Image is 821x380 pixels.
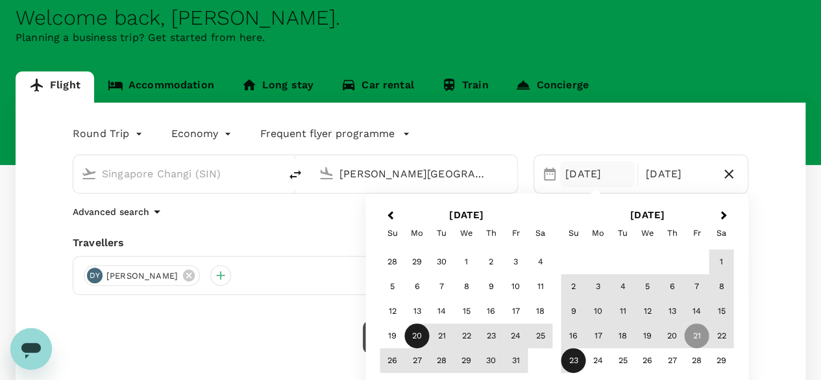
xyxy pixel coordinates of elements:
[260,126,395,142] p: Frequent flyer programme
[508,172,511,175] button: Open
[561,323,586,348] div: Choose Sunday, November 16th, 2025
[528,221,553,246] div: Saturday
[405,221,430,246] div: Monday
[660,299,685,323] div: Choose Thursday, November 13th, 2025
[504,323,528,348] div: Choose Friday, October 24th, 2025
[102,164,252,184] input: Depart from
[430,221,454,246] div: Tuesday
[504,249,528,274] div: Choose Friday, October 3rd, 2025
[709,221,734,246] div: Saturday
[73,235,748,251] div: Travellers
[454,299,479,323] div: Choose Wednesday, October 15th, 2025
[479,323,504,348] div: Choose Thursday, October 23rd, 2025
[528,249,553,274] div: Choose Saturday, October 4th, 2025
[685,299,709,323] div: Choose Friday, November 14th, 2025
[454,323,479,348] div: Choose Wednesday, October 22nd, 2025
[479,221,504,246] div: Thursday
[479,249,504,274] div: Choose Thursday, October 2nd, 2025
[380,249,405,274] div: Choose Sunday, September 28th, 2025
[228,71,327,103] a: Long stay
[430,348,454,373] div: Choose Tuesday, October 28th, 2025
[635,348,660,373] div: Choose Wednesday, November 26th, 2025
[94,71,228,103] a: Accommodation
[405,323,430,348] div: Choose Monday, October 20th, 2025
[380,348,405,373] div: Choose Sunday, October 26th, 2025
[405,299,430,323] div: Choose Monday, October 13th, 2025
[709,323,734,348] div: Choose Saturday, November 22nd, 2025
[504,274,528,299] div: Choose Friday, October 10th, 2025
[84,265,200,286] div: DY[PERSON_NAME]
[611,323,635,348] div: Choose Tuesday, November 18th, 2025
[479,299,504,323] div: Choose Thursday, October 16th, 2025
[380,299,405,323] div: Choose Sunday, October 12th, 2025
[660,348,685,373] div: Choose Thursday, November 27th, 2025
[430,323,454,348] div: Choose Tuesday, October 21st, 2025
[363,321,459,353] button: Find flights
[685,348,709,373] div: Choose Friday, November 28th, 2025
[10,328,52,370] iframe: Button to launch messaging window
[586,221,611,246] div: Monday
[635,221,660,246] div: Wednesday
[502,71,602,103] a: Concierge
[380,274,405,299] div: Choose Sunday, October 5th, 2025
[561,348,586,373] div: Choose Sunday, November 23rd, 2025
[660,274,685,299] div: Choose Thursday, November 6th, 2025
[709,274,734,299] div: Choose Saturday, November 8th, 2025
[635,323,660,348] div: Choose Wednesday, November 19th, 2025
[479,348,504,373] div: Choose Thursday, October 30th, 2025
[561,221,586,246] div: Sunday
[660,323,685,348] div: Choose Thursday, November 20th, 2025
[430,274,454,299] div: Choose Tuesday, October 7th, 2025
[709,299,734,323] div: Choose Saturday, November 15th, 2025
[528,274,553,299] div: Choose Saturday, October 11th, 2025
[641,161,715,187] div: [DATE]
[87,268,103,283] div: DY
[715,206,735,227] button: Next Month
[586,348,611,373] div: Choose Monday, November 24th, 2025
[635,274,660,299] div: Choose Wednesday, November 5th, 2025
[454,348,479,373] div: Choose Wednesday, October 29th, 2025
[428,71,502,103] a: Train
[405,274,430,299] div: Choose Monday, October 6th, 2025
[586,274,611,299] div: Choose Monday, November 3rd, 2025
[380,323,405,348] div: Choose Sunday, October 19th, 2025
[405,348,430,373] div: Choose Monday, October 27th, 2025
[611,221,635,246] div: Tuesday
[586,299,611,323] div: Choose Monday, November 10th, 2025
[635,299,660,323] div: Choose Wednesday, November 12th, 2025
[454,274,479,299] div: Choose Wednesday, October 8th, 2025
[660,221,685,246] div: Thursday
[378,206,399,227] button: Previous Month
[376,209,557,221] h2: [DATE]
[611,274,635,299] div: Choose Tuesday, November 4th, 2025
[560,161,635,187] div: [DATE]
[73,205,149,218] p: Advanced search
[561,274,586,299] div: Choose Sunday, November 2nd, 2025
[504,221,528,246] div: Friday
[380,249,553,373] div: Month October, 2025
[685,221,709,246] div: Friday
[454,221,479,246] div: Wednesday
[504,348,528,373] div: Choose Friday, October 31st, 2025
[454,249,479,274] div: Choose Wednesday, October 1st, 2025
[586,323,611,348] div: Choose Monday, November 17th, 2025
[99,270,186,283] span: [PERSON_NAME]
[561,299,586,323] div: Choose Sunday, November 9th, 2025
[709,249,734,274] div: Choose Saturday, November 1st, 2025
[171,123,234,144] div: Economy
[73,204,165,220] button: Advanced search
[685,274,709,299] div: Choose Friday, November 7th, 2025
[380,221,405,246] div: Sunday
[73,123,145,144] div: Round Trip
[611,299,635,323] div: Choose Tuesday, November 11th, 2025
[611,348,635,373] div: Choose Tuesday, November 25th, 2025
[685,323,709,348] div: Choose Friday, November 21st, 2025
[528,299,553,323] div: Choose Saturday, October 18th, 2025
[557,209,738,221] h2: [DATE]
[528,323,553,348] div: Choose Saturday, October 25th, 2025
[430,249,454,274] div: Choose Tuesday, September 30th, 2025
[327,71,428,103] a: Car rental
[16,30,805,45] p: Planning a business trip? Get started from here.
[405,249,430,274] div: Choose Monday, September 29th, 2025
[709,348,734,373] div: Choose Saturday, November 29th, 2025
